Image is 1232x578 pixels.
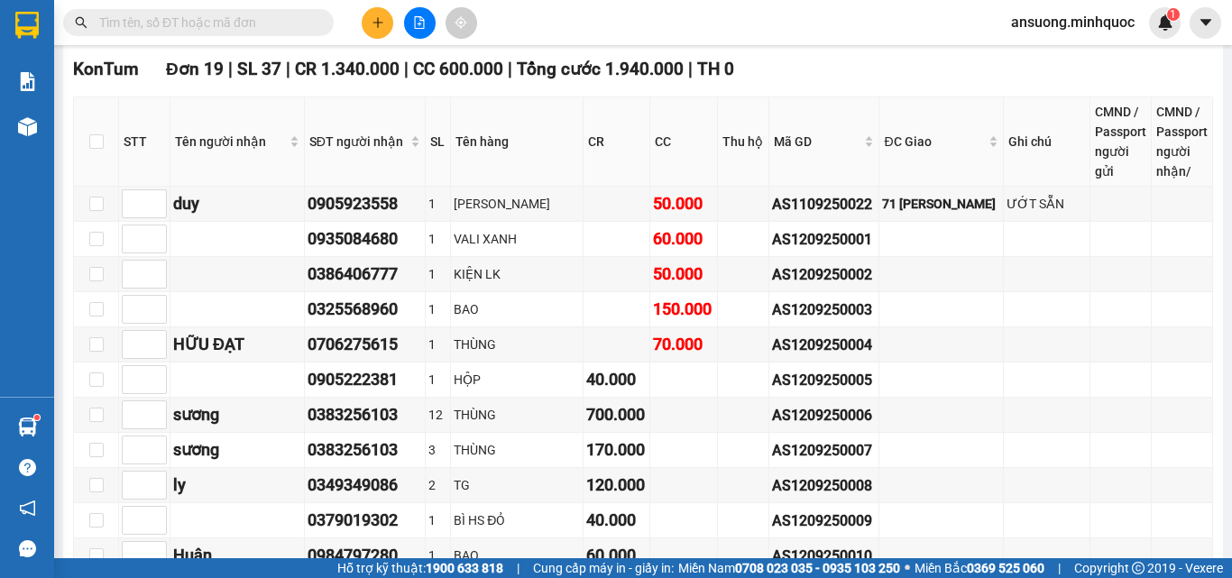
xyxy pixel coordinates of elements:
td: 0905222381 [305,362,426,398]
div: [PERSON_NAME] [454,194,580,214]
td: sương [170,433,305,468]
div: 3 [428,440,447,460]
div: An Sương [15,15,142,37]
td: AS1209250008 [769,468,879,503]
span: XE ĐI [72,133,111,152]
td: AS1209250006 [769,398,879,433]
div: 0349349086 [308,472,422,498]
div: 0984797280 [308,543,422,568]
td: 0386406777 [305,257,426,292]
td: AS1209250007 [769,433,879,468]
div: 0706275615 [308,332,422,357]
span: ĐC Giao [884,132,984,151]
div: sương [173,437,301,463]
span: aim [455,16,467,29]
div: 1 [428,264,447,284]
th: STT [119,97,170,187]
span: | [688,59,693,79]
span: | [517,558,519,578]
span: copyright [1132,562,1145,574]
span: search [75,16,87,29]
div: 1 [428,370,447,390]
div: BAO [454,299,580,319]
div: Ghi chú: [15,132,288,154]
td: 0325568960 [305,292,426,327]
div: THÙNG [454,405,580,425]
td: 0349349086 [305,468,426,503]
span: ansuong.minhquoc [997,11,1149,33]
div: 0905222381 [308,367,422,392]
th: CC [650,97,717,187]
sup: 1 [34,415,40,420]
div: AS1209250007 [772,439,876,462]
div: 0935084680 [308,226,422,252]
td: sương [170,398,305,433]
th: Thu hộ [718,97,770,187]
span: Hỗ trợ kỹ thuật: [337,558,503,578]
td: 0383256103 [305,433,426,468]
td: AS1209250002 [769,257,879,292]
td: AS1109250022 [769,187,879,222]
span: | [228,59,233,79]
div: AS1209250006 [772,404,876,427]
div: AS1209250004 [772,334,876,356]
button: file-add [404,7,436,39]
div: 0383256103 [308,402,422,427]
div: AS1209250005 [772,369,876,391]
span: caret-down [1198,14,1214,31]
div: THÙNG [454,440,580,460]
div: 60.000 [653,226,713,252]
div: 120.000 [586,472,647,498]
div: 1 [428,546,447,565]
div: AS1209250008 [772,474,876,497]
div: Huân [173,543,301,568]
div: CMND / Passport người nhận/ [1156,102,1208,181]
img: warehouse-icon [18,117,37,136]
span: Miền Nam [678,558,900,578]
div: KIỆN LK [454,264,580,284]
input: Tìm tên, số ĐT hoặc mã đơn [99,13,312,32]
td: Huân [170,538,305,573]
span: SL [146,107,170,133]
div: 2 [428,475,447,495]
span: CC : [152,78,177,96]
span: notification [19,500,36,517]
td: 0383256103 [305,398,426,433]
span: SL 37 [237,59,281,79]
span: | [508,59,512,79]
div: 0386406777 [308,261,422,287]
span: Miền Bắc [915,558,1044,578]
td: ly [170,468,305,503]
div: HỘP [454,370,580,390]
td: AS1209250003 [769,292,879,327]
div: 0383256103 [308,437,422,463]
span: file-add [413,16,426,29]
div: 0325568960 [308,297,422,322]
div: sương [173,402,301,427]
div: KonTum [154,15,288,37]
span: Mã GD [774,132,860,151]
div: 150.000 [653,297,713,322]
sup: 1 [1167,8,1180,21]
span: CR 1.340.000 [295,59,400,79]
td: AS1209250001 [769,222,879,257]
img: icon-new-feature [1157,14,1173,31]
th: Tên hàng [451,97,584,187]
div: ly [173,472,301,498]
span: plus [372,16,384,29]
div: AS1209250010 [772,545,876,567]
span: Cung cấp máy in - giấy in: [533,558,674,578]
img: warehouse-icon [18,417,37,436]
span: KonTum [73,59,139,79]
span: Tổng cước 1.940.000 [517,59,684,79]
div: 40.000 [586,508,647,533]
div: 0379019302 [308,508,422,533]
div: 0905923558 [308,191,422,216]
div: 71 [PERSON_NAME] [882,194,999,214]
td: 0706275615 [305,327,426,362]
strong: 0708 023 035 - 0935 103 250 [735,561,900,575]
th: SL [426,97,451,187]
div: ƯỚT SẴN [1007,194,1087,214]
div: VALI XANH [454,229,580,249]
div: 50.000 [653,261,713,287]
